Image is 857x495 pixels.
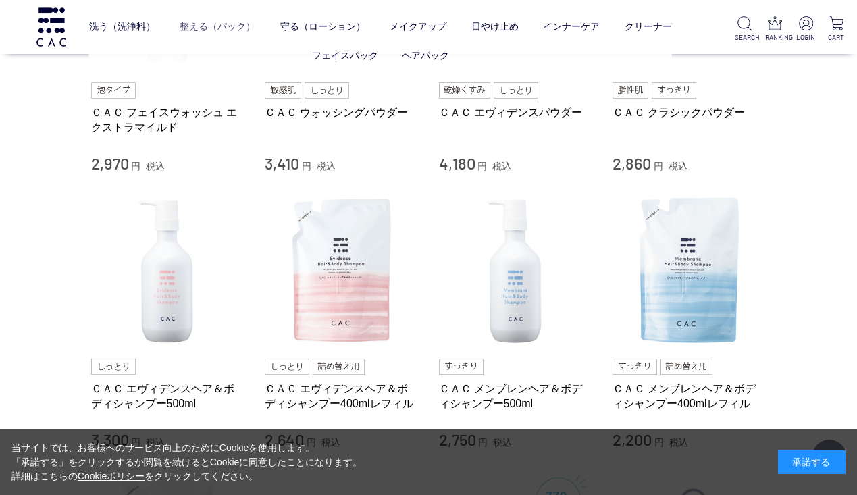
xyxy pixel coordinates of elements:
a: ＣＡＣ フェイスウォッシュ エクストラマイルド [91,105,245,134]
img: 詰め替え用 [660,359,712,375]
img: ＣＡＣ エヴィデンスヘア＆ボディシャンプー500ml [91,194,245,348]
span: 円 [302,161,311,172]
a: ＣＡＣ エヴィデンスパウダー [439,105,593,120]
a: メイクアップ [390,10,446,44]
img: 乾燥くすみ [439,82,491,99]
span: 円 [654,161,663,172]
a: 洗う（洗浄料） [89,10,155,44]
img: logo [34,7,68,46]
div: 当サイトでは、お客様へのサービス向上のためにCookieを使用します。 「承諾する」をクリックするか閲覧を続けるとCookieに同意したことになります。 詳細はこちらの をクリックしてください。 [11,441,363,484]
img: しっとり [91,359,136,375]
a: RANKING [765,16,785,43]
div: 承諾する [778,450,846,474]
img: しっとり [494,82,538,99]
p: LOGIN [796,32,816,43]
img: すっきり [652,82,696,99]
a: インナーケア [543,10,600,44]
span: 税込 [146,161,165,172]
a: ヘアパック [402,50,449,61]
span: 税込 [492,161,511,172]
a: クリーナー [625,10,672,44]
span: 円 [477,161,487,172]
a: ＣＡＣ ウォッシングパウダー [265,105,419,120]
span: 4,180 [439,153,475,173]
span: 税込 [317,161,336,172]
a: ＣＡＣ クラシックパウダー [613,105,767,120]
img: ＣＡＣ メンブレンヘア＆ボディシャンプー400mlレフィル [613,194,767,348]
img: ＣＡＣ エヴィデンスヘア＆ボディシャンプー400mlレフィル [265,194,419,348]
a: 整える（パック） [180,10,255,44]
a: ＣＡＣ エヴィデンスヘア＆ボディシャンプー500ml [91,382,245,411]
img: 泡タイプ [91,82,136,99]
p: RANKING [765,32,785,43]
a: ＣＡＣ メンブレンヘア＆ボディシャンプー400mlレフィル [613,382,767,411]
img: ＣＡＣ メンブレンヘア＆ボディシャンプー500ml [439,194,593,348]
a: 守る（ローション） [280,10,365,44]
a: 日やけ止め [471,10,519,44]
a: SEARCH [735,16,754,43]
span: 2,860 [613,153,651,173]
a: フェイスパック [312,50,378,61]
img: すっきり [439,359,484,375]
a: LOGIN [796,16,816,43]
span: 3,410 [265,153,299,173]
a: Cookieポリシー [78,471,145,481]
span: 税込 [669,161,687,172]
a: ＣＡＣ メンブレンヘア＆ボディシャンプー500ml [439,382,593,411]
img: 詰め替え用 [313,359,365,375]
span: 2,970 [91,153,129,173]
p: SEARCH [735,32,754,43]
img: 脂性肌 [613,82,648,99]
img: すっきり [613,359,657,375]
a: CART [827,16,846,43]
span: 円 [131,161,140,172]
p: CART [827,32,846,43]
img: しっとり [265,359,309,375]
a: ＣＡＣ エヴィデンスヘア＆ボディシャンプー400mlレフィル [265,382,419,411]
img: しっとり [305,82,349,99]
img: 敏感肌 [265,82,301,99]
